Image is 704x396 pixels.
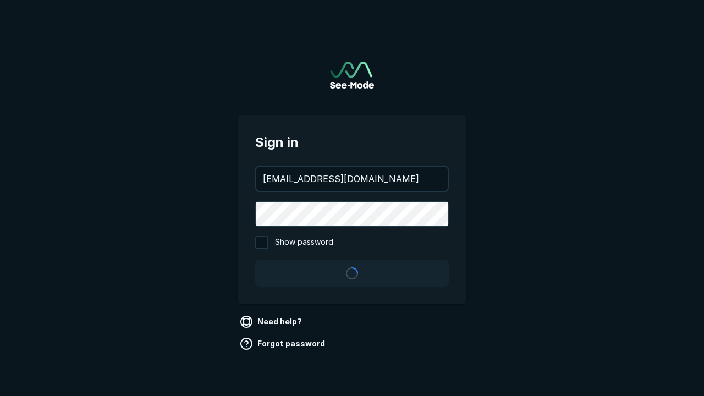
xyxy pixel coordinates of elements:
span: Sign in [255,133,449,152]
input: your@email.com [256,167,448,191]
a: Go to sign in [330,62,374,89]
span: Show password [275,236,333,249]
img: See-Mode Logo [330,62,374,89]
a: Forgot password [238,335,329,353]
a: Need help? [238,313,306,331]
